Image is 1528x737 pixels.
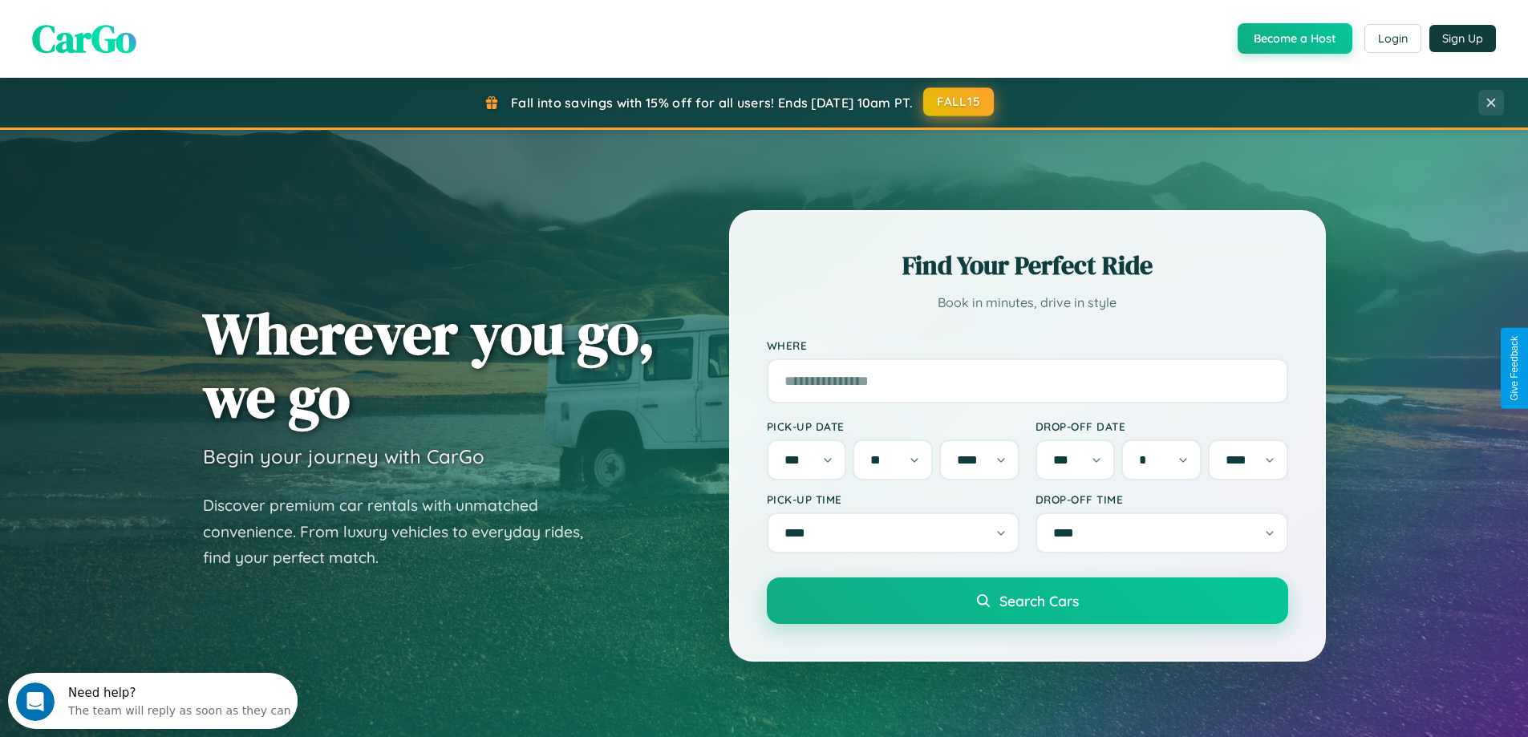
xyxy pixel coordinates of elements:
[203,444,484,468] h3: Begin your journey with CarGo
[767,338,1288,352] label: Where
[1509,336,1520,401] div: Give Feedback
[1429,25,1496,52] button: Sign Up
[16,682,55,721] iframe: Intercom live chat
[767,419,1019,433] label: Pick-up Date
[767,248,1288,283] h2: Find Your Perfect Ride
[1036,492,1288,506] label: Drop-off Time
[767,577,1288,624] button: Search Cars
[8,673,298,729] iframe: Intercom live chat discovery launcher
[6,6,298,51] div: Open Intercom Messenger
[60,14,283,26] div: Need help?
[1036,419,1288,433] label: Drop-off Date
[999,592,1079,609] span: Search Cars
[1238,23,1352,54] button: Become a Host
[767,291,1288,314] p: Book in minutes, drive in style
[511,95,913,111] span: Fall into savings with 15% off for all users! Ends [DATE] 10am PT.
[32,12,136,65] span: CarGo
[1364,24,1421,53] button: Login
[767,492,1019,506] label: Pick-up Time
[923,87,994,116] button: FALL15
[203,302,655,428] h1: Wherever you go, we go
[60,26,283,43] div: The team will reply as soon as they can
[203,492,604,571] p: Discover premium car rentals with unmatched convenience. From luxury vehicles to everyday rides, ...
